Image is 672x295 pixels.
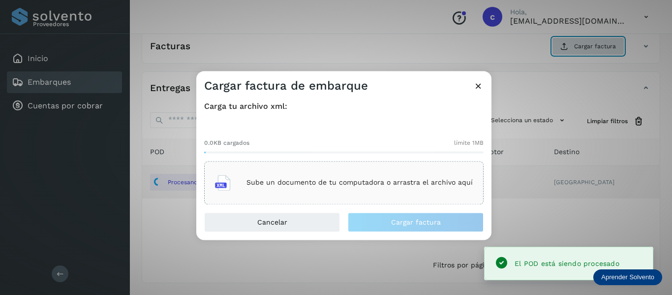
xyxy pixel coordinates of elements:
p: Sube un documento de tu computadora o arrastra el archivo aquí [246,179,473,187]
button: Cargar factura [348,212,484,232]
span: El POD está siendo procesado [515,260,619,267]
span: límite 1MB [454,138,484,147]
h4: Carga tu archivo xml: [204,101,484,111]
button: Cancelar [204,212,340,232]
span: 0.0KB cargados [204,138,249,147]
span: Cargar factura [391,219,441,226]
span: Cancelar [257,219,287,226]
p: Aprender Solvento [601,273,654,281]
div: Aprender Solvento [593,269,662,285]
h3: Cargar factura de embarque [204,79,368,93]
